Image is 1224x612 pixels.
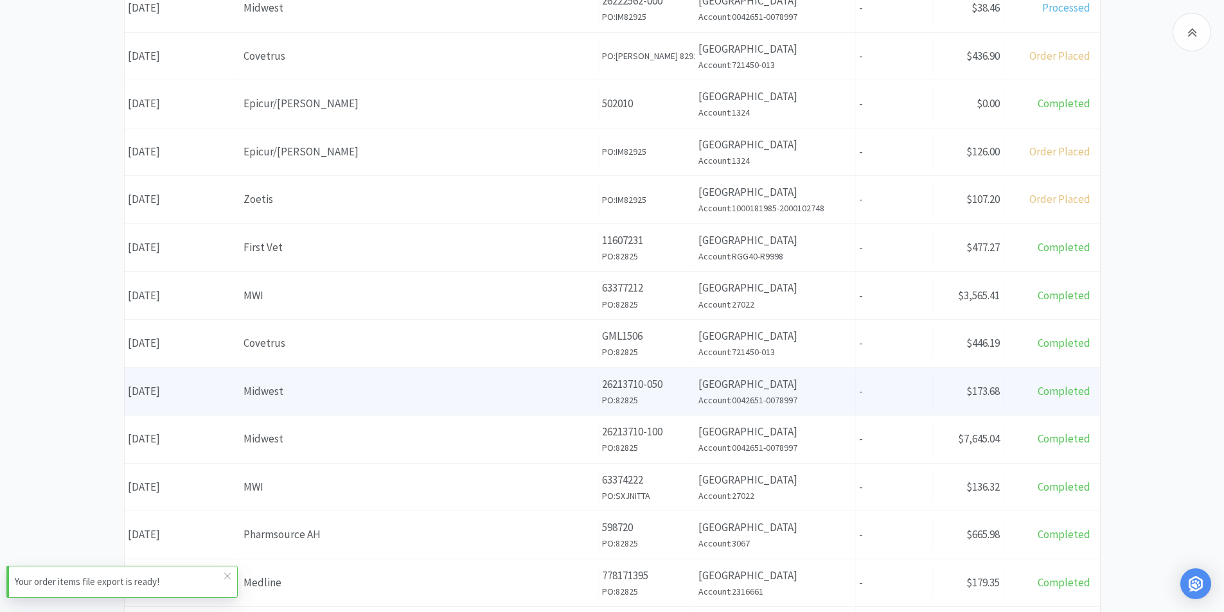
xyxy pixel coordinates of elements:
[602,423,691,441] p: 26213710-100
[966,336,1000,350] span: $446.19
[1038,480,1090,494] span: Completed
[125,423,240,455] div: [DATE]
[1029,144,1090,159] span: Order Placed
[125,40,240,73] div: [DATE]
[602,393,691,407] h6: PO: 82825
[1038,575,1090,590] span: Completed
[125,471,240,503] div: [DATE]
[244,239,595,256] div: First Vet
[602,536,691,550] h6: PO: 82825
[1029,49,1090,63] span: Order Placed
[958,432,1000,446] span: $7,645.04
[602,584,691,599] h6: PO: 82825
[966,527,1000,541] span: $665.98
[966,49,1000,63] span: $436.90
[602,519,691,536] p: 598720
[698,584,852,599] h6: Account: 2316661
[966,575,1000,590] span: $179.35
[602,297,691,311] h6: PO: 82825
[125,136,240,168] div: [DATE]
[698,423,852,441] p: [GEOGRAPHIC_DATA]
[698,105,852,119] h6: Account: 1324
[859,287,929,304] p: -
[966,240,1000,254] span: $477.27
[125,327,240,360] div: [DATE]
[698,136,852,153] p: [GEOGRAPHIC_DATA]
[698,184,852,201] p: [GEOGRAPHIC_DATA]
[1038,96,1090,110] span: Completed
[698,471,852,489] p: [GEOGRAPHIC_DATA]
[125,279,240,312] div: [DATE]
[602,328,691,345] p: GML1506
[244,383,595,400] div: Midwest
[698,519,852,536] p: [GEOGRAPHIC_DATA]
[977,96,1000,110] span: $0.00
[698,345,852,359] h6: Account: 721450-013
[1038,384,1090,398] span: Completed
[244,430,595,448] div: Midwest
[958,288,1000,302] span: $3,565.41
[859,574,929,591] p: -
[244,478,595,496] div: MWI
[244,574,595,591] div: Medline
[698,393,852,407] h6: Account: 0042651-0078997
[698,153,852,168] h6: Account: 1324
[602,279,691,297] p: 63377212
[244,143,595,161] div: Epicur/[PERSON_NAME]
[698,201,852,215] h6: Account: 1000181985-2000102748
[698,441,852,455] h6: Account: 0042651-0078997
[244,191,595,208] div: Zoetis
[859,335,929,352] p: -
[125,183,240,216] div: [DATE]
[698,279,852,297] p: [GEOGRAPHIC_DATA]
[859,143,929,161] p: -
[1038,288,1090,302] span: Completed
[698,58,852,72] h6: Account: 721450-013
[125,518,240,551] div: [DATE]
[602,441,691,455] h6: PO: 82825
[698,328,852,345] p: [GEOGRAPHIC_DATA]
[859,95,929,112] p: -
[125,375,240,408] div: [DATE]
[244,287,595,304] div: MWI
[859,48,929,65] p: -
[602,232,691,249] p: 11607231
[698,40,852,58] p: [GEOGRAPHIC_DATA]
[602,95,691,112] p: 502010
[966,144,1000,159] span: $126.00
[698,297,852,311] h6: Account: 27022
[244,95,595,112] div: Epicur/[PERSON_NAME]
[859,383,929,400] p: -
[244,48,595,65] div: Covetrus
[602,376,691,393] p: 26213710-050
[244,526,595,543] div: Pharmsource AH
[698,10,852,24] h6: Account: 0042651-0078997
[698,489,852,503] h6: Account: 27022
[698,249,852,263] h6: Account: RGG40-R9998
[698,376,852,393] p: [GEOGRAPHIC_DATA]
[602,345,691,359] h6: PO: 82825
[602,193,691,207] h6: PO: IM82925
[859,478,929,496] p: -
[125,231,240,264] div: [DATE]
[15,574,224,590] p: Your order items file export is ready!
[125,87,240,120] div: [DATE]
[1029,192,1090,206] span: Order Placed
[859,430,929,448] p: -
[859,526,929,543] p: -
[602,249,691,263] h6: PO: 82825
[602,471,691,489] p: 63374222
[698,536,852,550] h6: Account: 3067
[966,384,1000,398] span: $173.68
[602,489,691,503] h6: PO: SXJNITTA
[1038,240,1090,254] span: Completed
[602,144,691,159] h6: PO: IM82925
[1038,527,1090,541] span: Completed
[1038,336,1090,350] span: Completed
[698,88,852,105] p: [GEOGRAPHIC_DATA]
[859,239,929,256] p: -
[966,192,1000,206] span: $107.20
[1042,1,1090,15] span: Processed
[244,335,595,352] div: Covetrus
[698,232,852,249] p: [GEOGRAPHIC_DATA]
